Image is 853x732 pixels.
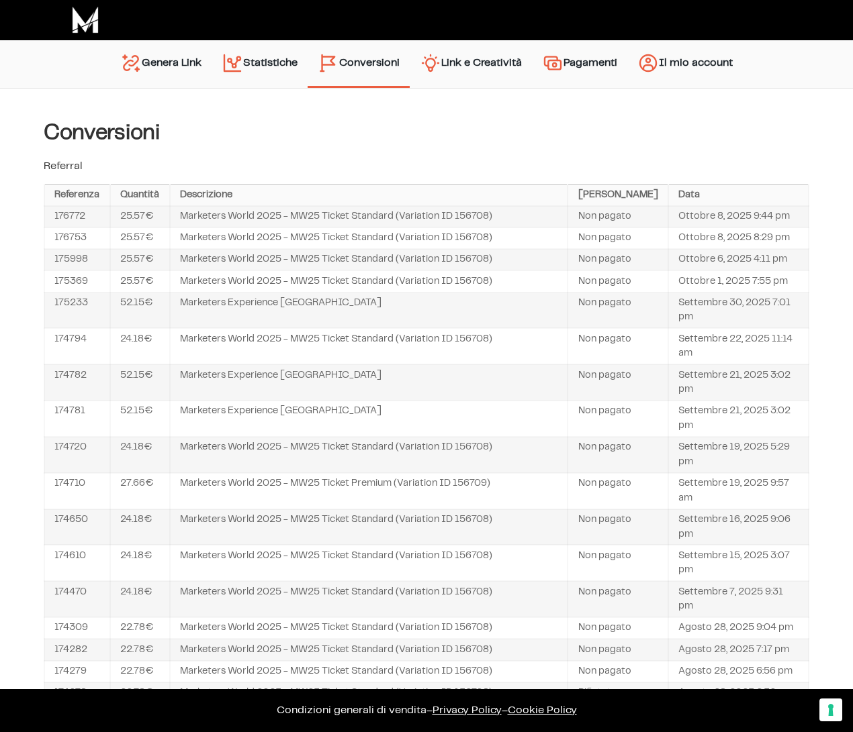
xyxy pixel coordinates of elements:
[668,185,809,206] th: Data
[170,581,568,617] td: Marketers World 2025 - MW25 Ticket Standard (Variation ID 156708)
[170,545,568,581] td: Marketers World 2025 - MW25 Ticket Standard (Variation ID 156708)
[308,47,410,79] a: Conversioni
[110,47,212,81] a: Genera Link
[170,639,568,660] td: Marketers World 2025 - MW25 Ticket Standard (Variation ID 156708)
[668,437,809,473] td: Settembre 19, 2025 5:29 pm
[170,509,568,545] td: Marketers World 2025 - MW25 Ticket Standard (Variation ID 156708)
[668,473,809,509] td: Settembre 19, 2025 9:57 am
[13,702,840,719] p: – –
[668,661,809,682] td: Agosto 28, 2025 6:56 pm
[568,364,668,401] td: Non pagato
[668,249,809,270] td: Ottobre 6, 2025 4:11 pm
[110,185,170,206] th: Quantità
[668,293,809,329] td: Settembre 30, 2025 7:01 pm
[668,509,809,545] td: Settembre 16, 2025 9:06 pm
[170,185,568,206] th: Descrizione
[668,401,809,437] td: Settembre 21, 2025 3:02 pm
[44,545,110,581] td: 174610
[44,401,110,437] td: 174781
[170,328,568,364] td: Marketers World 2025 - MW25 Ticket Standard (Variation ID 156708)
[170,364,568,401] td: Marketers Experience [GEOGRAPHIC_DATA]
[44,121,809,145] h4: Conversioni
[110,206,170,227] td: 25.57€
[44,682,110,704] td: 174278
[170,401,568,437] td: Marketers Experience [GEOGRAPHIC_DATA]
[110,364,170,401] td: 52.15€
[170,617,568,639] td: Marketers World 2025 - MW25 Ticket Standard (Variation ID 156708)
[110,249,170,270] td: 25.57€
[110,437,170,473] td: 24.18€
[44,249,110,270] td: 175998
[668,639,809,660] td: Agosto 28, 2025 7:17 pm
[110,581,170,617] td: 24.18€
[568,270,668,292] td: Non pagato
[668,617,809,639] td: Agosto 28, 2025 9:04 pm
[170,249,568,270] td: Marketers World 2025 - MW25 Ticket Standard (Variation ID 156708)
[170,293,568,329] td: Marketers Experience [GEOGRAPHIC_DATA]
[508,705,577,715] span: Cookie Policy
[568,639,668,660] td: Non pagato
[44,639,110,660] td: 174282
[668,545,809,581] td: Settembre 15, 2025 3:07 pm
[110,328,170,364] td: 24.18€
[433,705,502,715] a: Privacy Policy
[668,581,809,617] td: Settembre 7, 2025 9:31 pm
[568,185,668,206] th: [PERSON_NAME]
[170,473,568,509] td: Marketers World 2025 - MW25 Ticket Premium (Variation ID 156709)
[568,249,668,270] td: Non pagato
[110,617,170,639] td: 22.78€
[568,617,668,639] td: Non pagato
[277,705,426,715] a: Condizioni generali di vendita
[668,682,809,704] td: Agosto 28, 2025 6:52 pm
[44,437,110,473] td: 174720
[568,473,668,509] td: Non pagato
[110,509,170,545] td: 24.18€
[110,401,170,437] td: 52.15€
[170,227,568,249] td: Marketers World 2025 - MW25 Ticket Standard (Variation ID 156708)
[44,661,110,682] td: 174279
[568,509,668,545] td: Non pagato
[44,364,110,401] td: 174782
[819,698,842,721] button: Le tue preferenze relative al consenso per le tecnologie di tracciamento
[170,206,568,227] td: Marketers World 2025 - MW25 Ticket Standard (Variation ID 156708)
[170,437,568,473] td: Marketers World 2025 - MW25 Ticket Standard (Variation ID 156708)
[668,270,809,292] td: Ottobre 1, 2025 7:55 pm
[568,437,668,473] td: Non pagato
[11,680,51,720] iframe: Customerly Messenger Launcher
[568,545,668,581] td: Non pagato
[637,52,659,74] img: account.svg
[110,639,170,660] td: 22.78€
[44,581,110,617] td: 174470
[44,293,110,329] td: 175233
[44,158,809,174] p: Referral
[568,293,668,329] td: Non pagato
[44,328,110,364] td: 174794
[222,52,243,74] img: stats.svg
[120,52,142,74] img: generate-link.svg
[568,206,668,227] td: Non pagato
[110,227,170,249] td: 25.57€
[668,364,809,401] td: Settembre 21, 2025 3:02 pm
[568,661,668,682] td: Non pagato
[318,52,339,74] img: conversion-2.svg
[110,545,170,581] td: 24.18€
[110,293,170,329] td: 52.15€
[44,185,110,206] th: Referenza
[110,270,170,292] td: 25.57€
[568,328,668,364] td: Non pagato
[44,270,110,292] td: 175369
[44,227,110,249] td: 176753
[668,328,809,364] td: Settembre 22, 2025 11:14 am
[568,401,668,437] td: Non pagato
[420,52,441,74] img: creativity.svg
[44,509,110,545] td: 174650
[110,473,170,509] td: 27.66€
[170,661,568,682] td: Marketers World 2025 - MW25 Ticket Standard (Variation ID 156708)
[110,682,170,704] td: 22.78€
[532,47,627,81] a: Pagamenti
[668,206,809,227] td: Ottobre 8, 2025 9:44 pm
[170,682,568,704] td: Marketers World 2025 - MW25 Ticket Standard (Variation ID 156708)
[44,617,110,639] td: 174309
[542,52,564,74] img: payments.svg
[110,40,743,88] nav: Menu principale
